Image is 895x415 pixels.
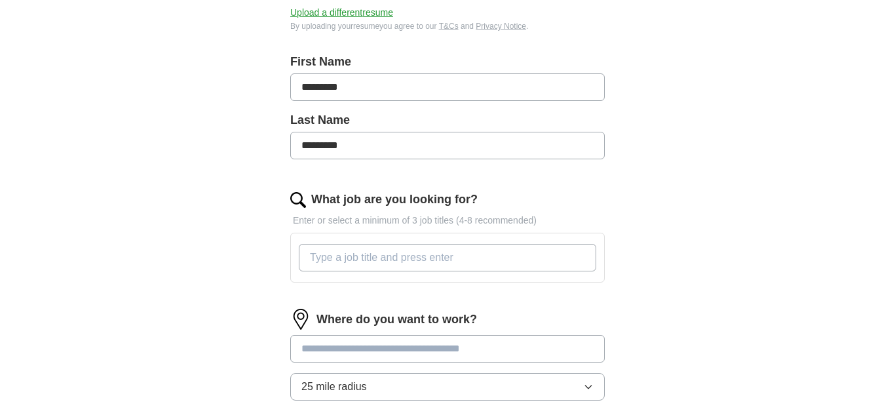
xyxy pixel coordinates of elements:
a: T&Cs [439,22,459,31]
button: Upload a differentresume [290,6,393,20]
img: search.png [290,192,306,208]
span: 25 mile radius [301,379,367,395]
p: Enter or select a minimum of 3 job titles (4-8 recommended) [290,214,605,227]
label: Where do you want to work? [316,311,477,328]
label: Last Name [290,111,605,129]
div: By uploading your resume you agree to our and . [290,20,605,32]
img: location.png [290,309,311,330]
label: What job are you looking for? [311,191,478,208]
label: First Name [290,53,605,71]
input: Type a job title and press enter [299,244,596,271]
button: 25 mile radius [290,373,605,401]
a: Privacy Notice [476,22,526,31]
